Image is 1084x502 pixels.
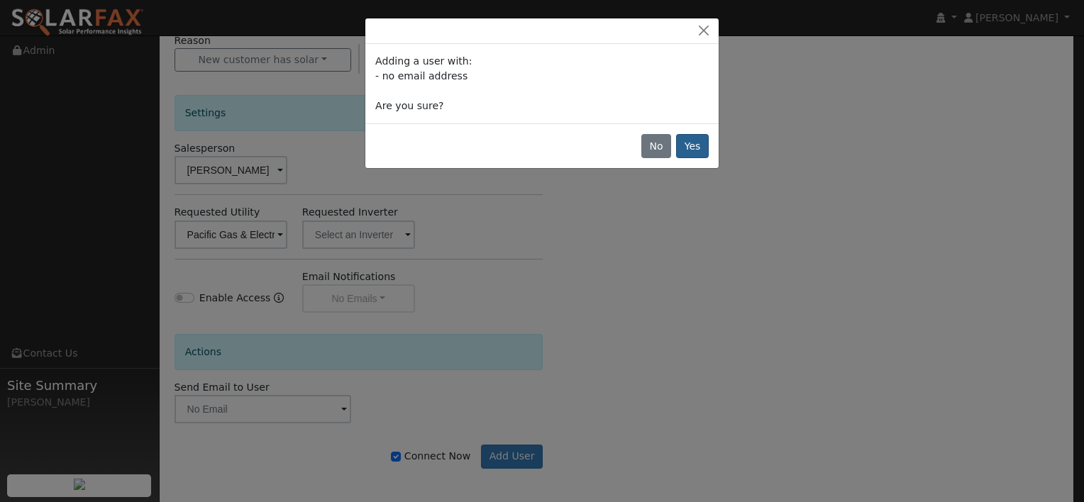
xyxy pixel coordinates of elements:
button: No [641,134,671,158]
span: Are you sure? [375,100,443,111]
span: Adding a user with: [375,55,472,67]
button: Yes [676,134,709,158]
span: - no email address [375,70,468,82]
button: Close [694,23,714,38]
